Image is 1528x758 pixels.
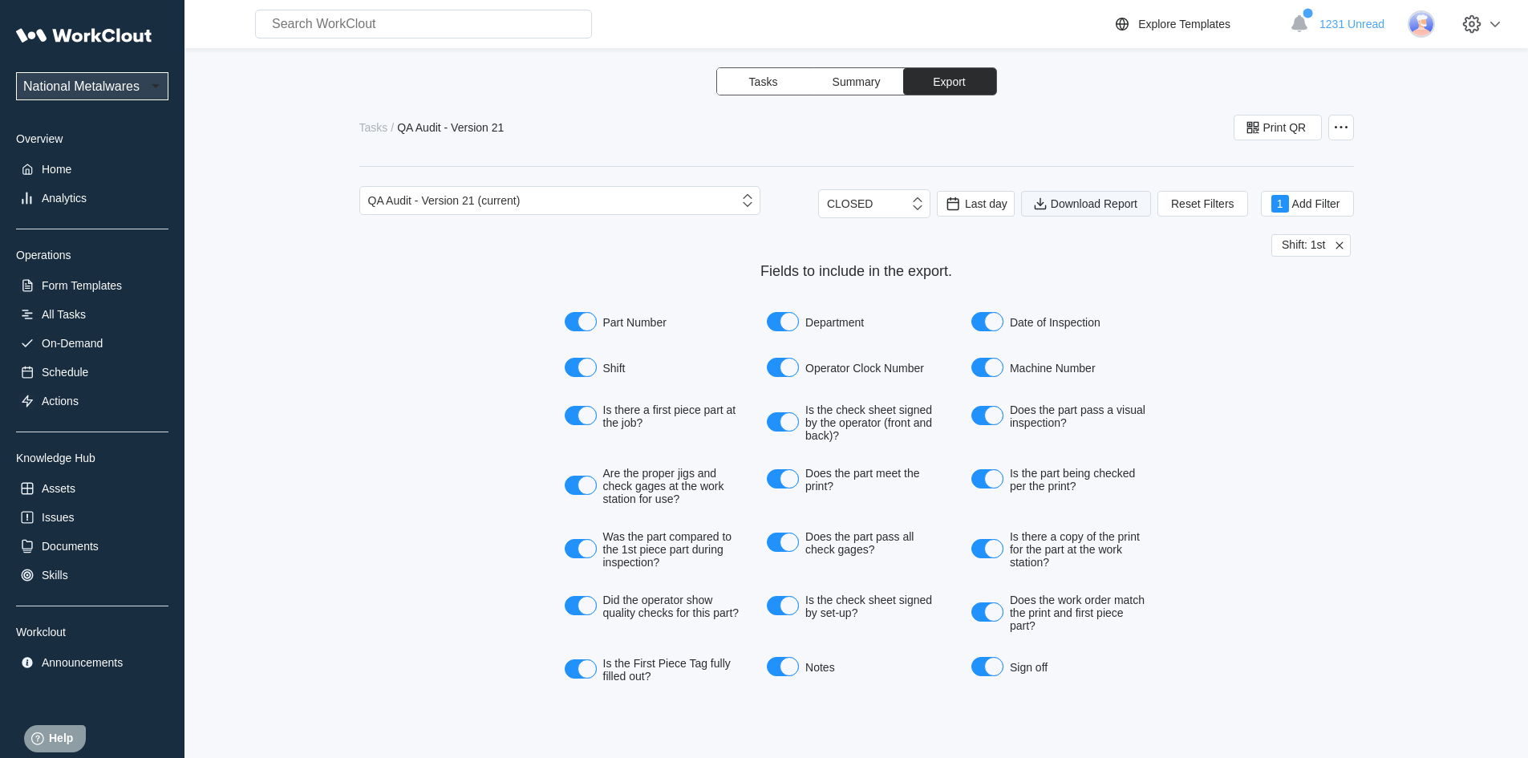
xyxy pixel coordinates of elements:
div: Form Templates [42,279,122,292]
div: Tasks [359,121,388,134]
a: Explore Templates [1113,14,1282,34]
label: Did the operator show quality checks for this part? [556,587,751,626]
a: Home [16,158,168,180]
button: Is the part being checked per the print? [971,469,1003,488]
div: Analytics [42,192,87,205]
div: / [391,121,394,134]
div: All Tasks [42,308,86,321]
button: Part Number [565,312,597,331]
div: Fields to include in the export. [556,263,1157,280]
label: Is the part being checked per the print? [963,460,1157,499]
label: Machine Number [963,351,1157,385]
label: Does the part pass all check gages? [758,524,954,562]
div: Knowledge Hub [16,452,168,464]
button: Export [903,68,996,95]
label: Sign off [963,651,1157,684]
button: Shift [565,358,597,377]
button: Is the check sheet signed by set-up? [767,596,799,615]
label: Date of Inspection [963,306,1157,339]
button: Date of Inspection [971,312,1003,331]
span: 1231 Unread [1319,18,1384,30]
button: Is there a copy of the print for the part at the work station? [971,539,1003,558]
input: Search WorkClout [255,10,592,39]
a: Analytics [16,187,168,209]
button: Machine Number [971,358,1003,377]
div: Assets [42,482,75,495]
span: Download Report [1051,198,1137,209]
button: Download Report [1021,191,1151,217]
button: Was the part compared to the 1st piece part during inspection? [565,539,597,558]
label: Shift [556,351,751,385]
label: Does the part pass a visual inspection? [963,397,1157,436]
button: Print QR [1234,115,1322,140]
a: Skills [16,564,168,586]
a: Announcements [16,651,168,674]
label: Department [758,306,954,339]
button: Does the part pass a visual inspection? [971,406,1003,425]
label: Is the First Piece Tag fully filled out? [556,651,751,689]
div: 1 [1271,195,1289,213]
label: Does the work order match the print and first piece part? [963,587,1157,638]
button: Is the check sheet signed by the operator (front and back)? [767,412,799,432]
button: Reset Filters [1157,191,1248,217]
label: Operator Clock Number [758,351,954,385]
div: Issues [42,511,74,524]
div: Schedule [42,366,88,379]
label: Is the check sheet signed by the operator (front and back)? [758,397,954,448]
button: Did the operator show quality checks for this part? [565,596,597,615]
span: Reset Filters [1171,198,1234,209]
span: Export [933,76,965,87]
label: Was the part compared to the 1st piece part during inspection? [556,524,751,575]
div: Operations [16,249,168,261]
span: Last day [965,197,1007,210]
div: Workclout [16,626,168,638]
div: QA Audit - Version 21 (current) [368,194,521,207]
a: Tasks [359,121,391,134]
div: QA Audit - Version 21 [397,121,504,134]
a: Form Templates [16,274,168,297]
img: user-3.png [1408,10,1435,38]
button: Are the proper jigs and check gages at the work station for use? [565,476,597,495]
div: Home [42,163,71,176]
span: Shift: 1st [1282,238,1325,253]
a: Documents [16,535,168,557]
label: Notes [758,651,954,684]
span: Print QR [1263,122,1307,133]
div: Actions [42,395,79,407]
label: Is there a copy of the print for the part at the work station? [963,524,1157,575]
div: Announcements [42,656,123,669]
label: Are the proper jigs and check gages at the work station for use? [556,460,751,512]
a: Actions [16,390,168,412]
a: Issues [16,506,168,529]
button: Summary [810,68,903,95]
button: Is the First Piece Tag fully filled out? [565,659,597,679]
button: Sign off [971,657,1003,676]
div: On-Demand [42,337,103,350]
button: Is there a first piece part at the job? [565,406,597,425]
a: All Tasks [16,303,168,326]
button: 1Add Filter [1261,191,1354,217]
span: Tasks [749,76,778,87]
span: Add Filter [1292,198,1340,209]
a: On-Demand [16,332,168,355]
button: Does the part pass all check gages? [767,533,799,552]
button: Notes [767,657,799,676]
button: Tasks [717,68,810,95]
a: Schedule [16,361,168,383]
div: Explore Templates [1138,18,1230,30]
div: Overview [16,132,168,145]
button: Operator Clock Number [767,358,799,377]
label: Is there a first piece part at the job? [556,397,751,436]
button: Does the part meet the print? [767,469,799,488]
label: Part Number [556,306,751,339]
div: Skills [42,569,68,582]
a: Assets [16,477,168,500]
span: Summary [833,76,881,87]
div: CLOSED [827,197,873,210]
button: Does the work order match the print and first piece part? [971,602,1003,622]
div: Documents [42,540,99,553]
button: Department [767,312,799,331]
label: Is the check sheet signed by set-up? [758,587,954,626]
label: Does the part meet the print? [758,460,954,499]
